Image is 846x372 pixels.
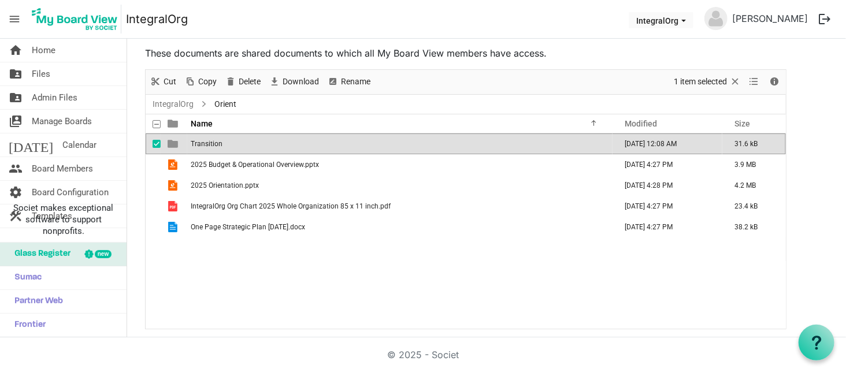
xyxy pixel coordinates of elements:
[161,175,187,196] td: is template cell column header type
[238,75,262,89] span: Delete
[613,196,722,217] td: September 30, 2025 4:27 PM column header Modified
[745,70,765,94] div: View
[9,181,23,204] span: settings
[146,154,161,175] td: checkbox
[32,157,93,180] span: Board Members
[146,175,161,196] td: checkbox
[267,75,321,89] button: Download
[187,175,613,196] td: 2025 Orientation.pptx is template cell column header Name
[728,7,812,30] a: [PERSON_NAME]
[340,75,372,89] span: Rename
[9,86,23,109] span: folder_shared
[722,175,786,196] td: 4.2 MB is template cell column header Size
[148,75,179,89] button: Cut
[9,157,23,180] span: people
[613,217,722,237] td: September 30, 2025 4:27 PM column header Modified
[183,75,219,89] button: Copy
[62,133,97,157] span: Calendar
[32,86,77,109] span: Admin Files
[629,12,693,28] button: IntegralOrg dropdownbutton
[722,154,786,175] td: 3.9 MB is template cell column header Size
[747,75,761,89] button: View dropdownbutton
[191,223,305,231] span: One Page Strategic Plan [DATE].docx
[281,75,320,89] span: Download
[223,75,263,89] button: Delete
[670,70,745,94] div: Clear selection
[187,154,613,175] td: 2025 Budget & Operational Overview.pptx is template cell column header Name
[3,8,25,30] span: menu
[734,119,750,128] span: Size
[9,290,63,313] span: Partner Web
[323,70,374,94] div: Rename
[387,349,459,360] a: © 2025 - Societ
[162,75,177,89] span: Cut
[161,154,187,175] td: is template cell column header type
[9,243,70,266] span: Glass Register
[9,133,53,157] span: [DATE]
[265,70,323,94] div: Download
[704,7,728,30] img: no-profile-picture.svg
[9,266,42,289] span: Sumac
[625,119,657,128] span: Modified
[9,314,46,337] span: Frontier
[146,70,180,94] div: Cut
[187,196,613,217] td: IntegralOrg Org Chart 2025 Whole Organization 85 x 11 inch.pdf is template cell column header Name
[722,133,786,154] td: 31.6 kB is template cell column header Size
[180,70,221,94] div: Copy
[161,217,187,237] td: is template cell column header type
[221,70,265,94] div: Delete
[161,196,187,217] td: is template cell column header type
[767,75,782,89] button: Details
[197,75,218,89] span: Copy
[191,202,391,210] span: IntegralOrg Org Chart 2025 Whole Organization 85 x 11 inch.pdf
[325,75,373,89] button: Rename
[672,75,743,89] button: Selection
[187,217,613,237] td: One Page Strategic Plan March 18.docx is template cell column header Name
[9,62,23,85] span: folder_shared
[9,110,23,133] span: switch_account
[32,39,55,62] span: Home
[150,97,196,111] a: IntegralOrg
[145,46,786,60] p: These documents are shared documents to which all My Board View members have access.
[765,70,784,94] div: Details
[191,181,259,189] span: 2025 Orientation.pptx
[613,175,722,196] td: September 30, 2025 4:28 PM column header Modified
[126,8,188,31] a: IntegralOrg
[673,75,728,89] span: 1 item selected
[722,196,786,217] td: 23.4 kB is template cell column header Size
[9,39,23,62] span: home
[32,62,50,85] span: Files
[187,133,613,154] td: Transition is template cell column header Name
[32,181,109,204] span: Board Configuration
[146,133,161,154] td: checkbox
[212,97,239,111] span: Orient
[812,7,837,31] button: logout
[28,5,121,34] img: My Board View Logo
[28,5,126,34] a: My Board View Logo
[146,196,161,217] td: checkbox
[5,202,121,237] span: Societ makes exceptional software to support nonprofits.
[191,161,319,169] span: 2025 Budget & Operational Overview.pptx
[95,250,112,258] div: new
[161,133,187,154] td: is template cell column header type
[32,110,92,133] span: Manage Boards
[613,133,722,154] td: October 10, 2025 12:08 AM column header Modified
[722,217,786,237] td: 38.2 kB is template cell column header Size
[613,154,722,175] td: September 30, 2025 4:27 PM column header Modified
[191,119,213,128] span: Name
[146,217,161,237] td: checkbox
[191,140,222,148] span: Transition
